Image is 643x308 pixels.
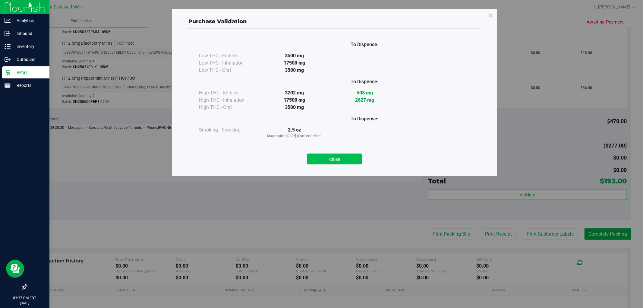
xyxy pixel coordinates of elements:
[329,115,400,122] div: To Dispense:
[259,67,329,74] div: 3500 mg
[329,41,400,48] div: To Dispense:
[259,134,329,139] p: Dispensable [DATE] (Current Orders)
[259,104,329,111] div: 3500 mg
[5,30,11,37] inline-svg: Inbound
[199,52,259,59] div: Low THC - Edibles
[259,89,329,97] div: 3202 mg
[259,59,329,67] div: 17500 mg
[11,17,47,24] p: Analytics
[199,97,259,104] div: High THC - Inhalation
[5,82,11,88] inline-svg: Reports
[259,126,329,139] div: 2.5 oz
[357,90,373,96] strong: 508 mg
[11,30,47,37] p: Inbound
[11,56,47,63] p: Outbound
[199,89,259,97] div: High THC - Edibles
[3,301,47,305] p: [DATE]
[5,69,11,75] inline-svg: Retail
[3,295,47,301] p: 03:37 PM EDT
[199,59,259,67] div: Low THC - Inhalation
[6,260,24,278] iframe: Resource center
[259,52,329,59] div: 3500 mg
[11,82,47,89] p: Reports
[199,126,259,134] div: Smoking - Smoking
[307,154,362,164] button: Close
[188,18,247,25] span: Purchase Validation
[5,17,11,24] inline-svg: Analytics
[199,67,259,74] div: Low THC - Oral
[11,43,47,50] p: Inventory
[355,97,374,103] strong: 2627 mg
[329,78,400,85] div: To Dispense:
[199,104,259,111] div: High THC - Oral
[11,69,47,76] p: Retail
[5,56,11,62] inline-svg: Outbound
[5,43,11,49] inline-svg: Inventory
[259,97,329,104] div: 17500 mg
